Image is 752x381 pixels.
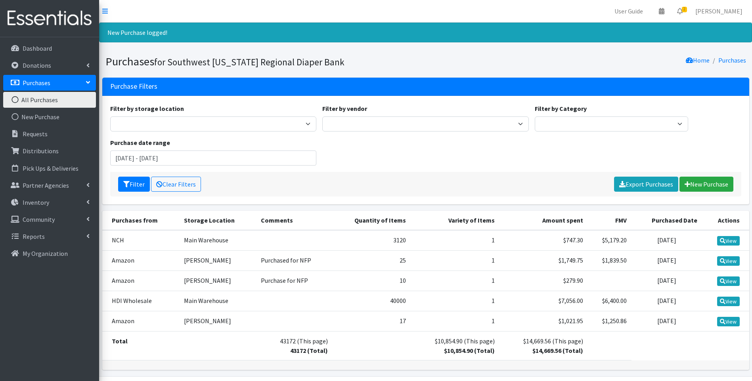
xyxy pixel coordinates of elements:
td: 10 [333,271,411,291]
p: Community [23,215,55,223]
td: [DATE] [631,230,702,251]
span: 2 [682,7,687,12]
td: Main Warehouse [179,291,256,311]
p: Distributions [23,147,59,155]
a: All Purchases [3,92,96,108]
td: $14,669.56 (This page) [499,331,588,360]
th: Quantity of Items [333,211,411,230]
td: 43172 (This page) [256,331,333,360]
td: $279.90 [499,271,588,291]
p: Donations [23,61,51,69]
th: FMV [588,211,631,230]
label: Filter by storage location [110,104,184,113]
button: Filter [118,177,150,192]
a: New Purchase [3,109,96,125]
a: Donations [3,57,96,73]
a: Reports [3,229,96,244]
p: Partner Agencies [23,181,69,189]
a: View [717,236,740,246]
td: Amazon [102,271,179,291]
td: [DATE] [631,311,702,331]
th: Amount spent [499,211,588,230]
a: View [717,256,740,266]
a: New Purchase [679,177,733,192]
td: [DATE] [631,291,702,311]
label: Purchase date range [110,138,170,147]
td: 1 [411,230,499,251]
td: [PERSON_NAME] [179,311,256,331]
td: $5,179.20 [588,230,631,251]
a: Partner Agencies [3,177,96,193]
th: Actions [702,211,749,230]
td: 1 [411,271,499,291]
td: [PERSON_NAME] [179,271,256,291]
a: Purchases [718,56,746,64]
strong: 43172 (Total) [290,347,328,354]
td: $6,400.00 [588,291,631,311]
td: HDI Wholesale [102,291,179,311]
td: Amazon [102,311,179,331]
td: 1 [411,311,499,331]
label: Filter by Category [535,104,587,113]
td: 3120 [333,230,411,251]
a: Dashboard [3,40,96,56]
td: Purchase for NFP [256,271,333,291]
td: Amazon [102,250,179,271]
td: $747.30 [499,230,588,251]
input: January 1, 2011 - December 31, 2011 [110,150,317,166]
a: Inventory [3,194,96,210]
td: 25 [333,250,411,271]
td: [DATE] [631,250,702,271]
div: New Purchase logged! [99,23,752,42]
td: [DATE] [631,271,702,291]
img: HumanEssentials [3,5,96,32]
a: Distributions [3,143,96,159]
p: Inventory [23,198,49,206]
td: $10,854.90 (This page) [411,331,499,360]
p: My Organization [23,250,68,257]
td: Purchased for NFP [256,250,333,271]
p: Pick Ups & Deliveries [23,164,78,172]
a: Pick Ups & Deliveries [3,160,96,176]
td: 17 [333,311,411,331]
td: 1 [411,250,499,271]
th: Comments [256,211,333,230]
a: View [717,297,740,306]
a: Clear Filters [151,177,201,192]
h3: Purchase Filters [110,82,157,91]
small: for Southwest [US_STATE] Regional Diaper Bank [154,56,344,68]
strong: $10,854.90 (Total) [444,347,495,354]
p: Purchases [23,79,50,87]
td: $7,056.00 [499,291,588,311]
a: Purchases [3,75,96,91]
td: 1 [411,291,499,311]
td: $1,749.75 [499,250,588,271]
td: 40000 [333,291,411,311]
td: NCH [102,230,179,251]
a: View [717,317,740,326]
p: Reports [23,232,45,240]
p: Requests [23,130,48,138]
td: $1,021.95 [499,311,588,331]
p: Dashboard [23,44,52,52]
a: User Guide [608,3,649,19]
td: [PERSON_NAME] [179,250,256,271]
strong: Total [112,337,128,345]
th: Storage Location [179,211,256,230]
a: Requests [3,126,96,142]
a: Community [3,211,96,227]
td: Main Warehouse [179,230,256,251]
a: My Organization [3,246,96,261]
label: Filter by vendor [322,104,367,113]
a: Home [686,56,710,64]
a: Export Purchases [614,177,678,192]
td: $1,250.86 [588,311,631,331]
a: [PERSON_NAME] [689,3,749,19]
a: 2 [671,3,689,19]
th: Variety of Items [411,211,499,230]
strong: $14,669.56 (Total) [532,347,583,354]
h1: Purchases [105,55,423,69]
td: $1,839.50 [588,250,631,271]
th: Purchased Date [631,211,702,230]
th: Purchases from [102,211,179,230]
